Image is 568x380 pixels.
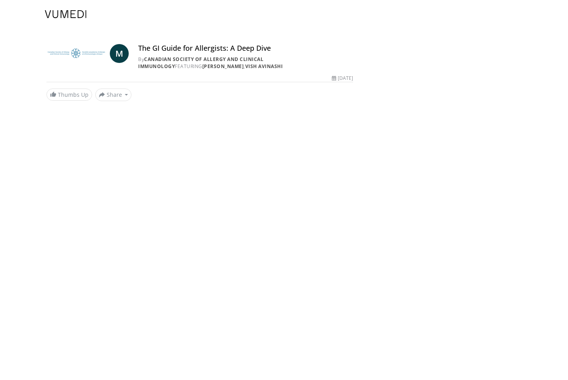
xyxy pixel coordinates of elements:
a: [PERSON_NAME] [202,63,244,70]
h4: The GI Guide for Allergists: A Deep Dive [138,44,353,53]
img: Canadian Society of Allergy and Clinical Immunology [46,44,107,63]
div: [DATE] [332,75,353,82]
img: VuMedi Logo [45,10,87,18]
a: M [110,44,129,63]
a: Thumbs Up [46,89,92,101]
a: Canadian Society of Allergy and Clinical Immunology [138,56,263,70]
button: Share [95,89,132,101]
div: By FEATURING , [138,56,353,70]
a: Vish Avinashi [245,63,283,70]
